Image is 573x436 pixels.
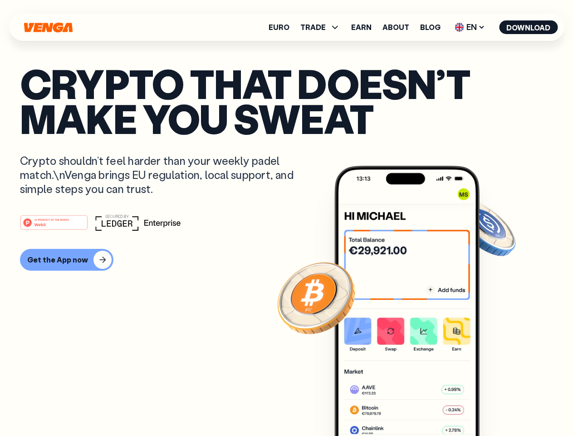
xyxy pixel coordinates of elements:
a: Earn [351,24,372,31]
p: Crypto shouldn’t feel harder than your weekly padel match.\nVenga brings EU regulation, local sup... [20,154,307,196]
p: Crypto that doesn’t make you sweat [20,66,553,135]
button: Download [499,20,558,34]
a: Get the App now [20,249,553,271]
span: EN [451,20,488,35]
button: Get the App now [20,249,113,271]
img: flag-uk [455,23,464,32]
a: Blog [420,24,441,31]
img: Bitcoin [275,257,357,338]
img: USDC coin [452,195,518,261]
tspan: Web3 [34,222,46,227]
tspan: #1 PRODUCT OF THE MONTH [34,218,69,221]
span: TRADE [300,24,326,31]
a: About [382,24,409,31]
svg: Home [23,22,73,33]
a: Euro [269,24,289,31]
a: #1 PRODUCT OF THE MONTHWeb3 [20,220,88,232]
div: Get the App now [27,255,88,264]
span: TRADE [300,22,340,33]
